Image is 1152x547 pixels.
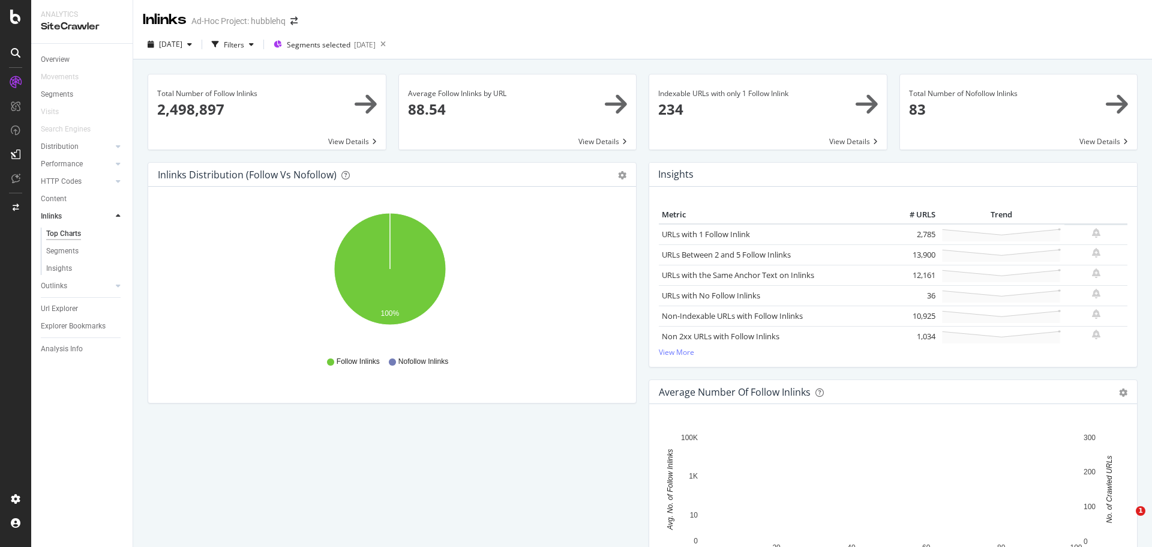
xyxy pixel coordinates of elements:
[1092,289,1100,298] div: bell-plus
[890,326,938,346] td: 1,034
[41,158,112,171] a: Performance
[290,17,298,25] div: arrow-right-arrow-left
[694,537,698,545] text: 0
[158,206,622,345] svg: A chart.
[662,331,779,342] a: Non 2xx URLs with Follow Inlinks
[46,228,124,240] a: Top Charts
[41,303,78,315] div: Url Explorer
[354,40,376,50] div: [DATE]
[41,158,83,171] div: Performance
[41,123,103,136] a: Search Engines
[41,88,124,101] a: Segments
[1092,268,1100,278] div: bell-plus
[41,53,70,66] div: Overview
[143,10,187,30] div: Inlinks
[1136,506,1145,516] span: 1
[159,39,182,49] span: 2025 Sep. 26th
[41,141,79,153] div: Distribution
[41,320,124,333] a: Explorer Bookmarks
[1084,503,1096,511] text: 100
[618,171,626,180] div: gear
[1092,228,1100,238] div: bell-plus
[41,280,67,292] div: Outlinks
[662,310,803,321] a: Non-Indexable URLs with Follow Inlinks
[659,347,1127,357] a: View More
[890,265,938,285] td: 12,161
[46,262,72,275] div: Insights
[287,40,350,50] span: Segments selected
[41,320,106,333] div: Explorer Bookmarks
[659,206,890,224] th: Metric
[41,193,124,205] a: Content
[1084,434,1096,442] text: 300
[1084,537,1088,546] text: 0
[1119,388,1127,397] div: gear
[658,166,694,183] h4: Insights
[41,175,82,188] div: HTTP Codes
[1092,309,1100,319] div: bell-plus
[41,210,62,223] div: Inlinks
[662,229,750,240] a: URLs with 1 Follow Inlink
[143,35,197,54] button: [DATE]
[398,357,448,367] span: Nofollow Inlinks
[41,10,123,20] div: Analytics
[890,244,938,265] td: 13,900
[41,88,73,101] div: Segments
[1105,456,1114,524] text: No. of Crawled URLs
[662,270,814,280] a: URLs with the Same Anchor Text on Inlinks
[666,449,674,531] text: Avg. No. of Follow Inlinks
[41,123,91,136] div: Search Engines
[41,106,71,118] a: Visits
[46,228,81,240] div: Top Charts
[41,303,124,315] a: Url Explorer
[158,169,337,181] div: Inlinks Distribution (Follow vs Nofollow)
[689,473,698,481] text: 1K
[1084,468,1096,477] text: 200
[890,285,938,306] td: 36
[46,245,124,258] a: Segments
[41,71,91,83] a: Movements
[46,262,124,275] a: Insights
[41,53,124,66] a: Overview
[681,434,698,442] text: 100K
[938,206,1064,224] th: Trend
[1092,330,1100,339] div: bell-plus
[890,306,938,326] td: 10,925
[41,106,59,118] div: Visits
[269,35,376,54] button: Segments selected[DATE]
[224,40,244,50] div: Filters
[890,224,938,245] td: 2,785
[662,249,791,260] a: URLs Between 2 and 5 Follow Inlinks
[46,245,79,258] div: Segments
[337,357,380,367] span: Follow Inlinks
[41,175,112,188] a: HTTP Codes
[207,35,259,54] button: Filters
[659,386,811,398] div: Average Number of Follow Inlinks
[41,280,112,292] a: Outlinks
[41,193,67,205] div: Content
[191,15,286,27] div: Ad-Hoc Project: hubblehq
[41,141,112,153] a: Distribution
[1092,248,1100,258] div: bell-plus
[662,290,760,301] a: URLs with No Follow Inlinks
[41,210,112,223] a: Inlinks
[381,309,400,318] text: 100%
[1111,506,1140,535] iframe: Intercom live chat
[41,20,123,34] div: SiteCrawler
[890,206,938,224] th: # URLS
[690,511,698,519] text: 10
[41,71,79,83] div: Movements
[41,343,83,355] div: Analysis Info
[41,343,124,355] a: Analysis Info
